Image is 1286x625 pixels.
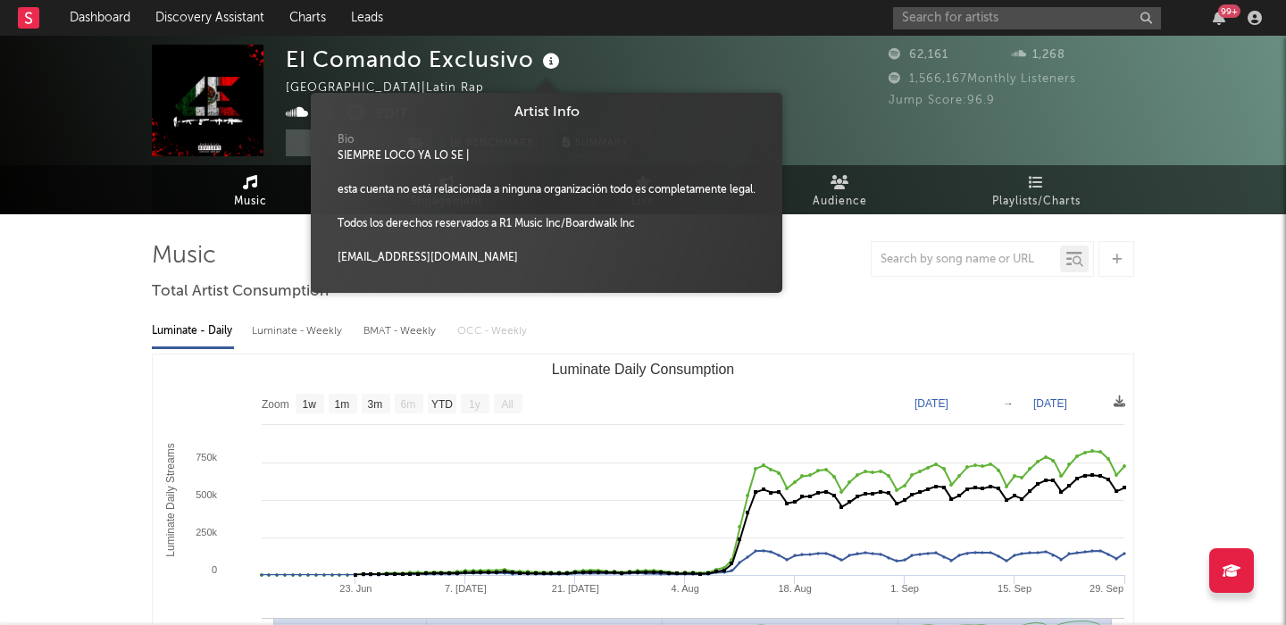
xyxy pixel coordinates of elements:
span: 1,268 [1012,49,1065,61]
text: 250k [196,527,217,537]
span: Audience [813,191,867,212]
text: 15. Sep [998,583,1031,594]
div: SIEMPRE LOCO YA LO SE | [338,148,605,164]
text: 18. Aug [778,583,811,594]
text: [DATE] [914,397,948,410]
text: Luminate Daily Streams [164,443,177,556]
text: 1y [469,398,480,411]
div: 99 + [1218,4,1240,18]
span: Playlists/Charts [992,191,1081,212]
div: Luminate - Weekly [252,316,346,346]
span: 62,161 [889,49,948,61]
text: 750k [196,452,217,462]
div: [EMAIL_ADDRESS][DOMAIN_NAME] [338,250,605,266]
text: 7. [DATE] [445,583,487,594]
span: Bio [338,132,354,148]
span: Total Artist Consumption [152,281,329,303]
text: 1. Sep [890,583,919,594]
a: Music [152,165,348,214]
text: 500k [196,489,217,500]
text: → [1003,397,1014,410]
div: Todos los derechos reservados a R1 Music Inc/Boardwalk Inc [338,216,635,232]
button: Track [286,129,397,156]
div: Luminate - Daily [152,316,234,346]
text: [DATE] [1033,397,1067,410]
text: 23. Jun [339,583,372,594]
span: 1,566,167 Monthly Listeners [889,73,1076,85]
text: 0 [212,564,217,575]
div: Artist Info [324,102,769,123]
text: YTD [431,398,453,411]
text: All [501,398,513,411]
text: 6m [401,398,416,411]
div: esta cuenta no está relacionada a ninguna organización todo es completamente legal. [338,182,756,198]
a: Playlists/Charts [938,165,1134,214]
text: 29. Sep [1090,583,1123,594]
text: 3m [368,398,383,411]
div: BMAT - Weekly [363,316,439,346]
div: EI Comando Exclusivo [286,45,564,74]
button: 99+ [1213,11,1225,25]
text: Zoom [262,398,289,411]
text: 1m [335,398,350,411]
input: Search for artists [893,7,1161,29]
input: Search by song name or URL [872,253,1060,267]
a: Audience [741,165,938,214]
text: 4. Aug [672,583,699,594]
span: Jump Score: 96.9 [889,95,995,106]
text: 1w [303,398,317,411]
div: [GEOGRAPHIC_DATA] | Latin Rap [286,78,505,99]
text: 21. [DATE] [552,583,599,594]
span: Music [234,191,267,212]
text: Luminate Daily Consumption [552,362,735,377]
